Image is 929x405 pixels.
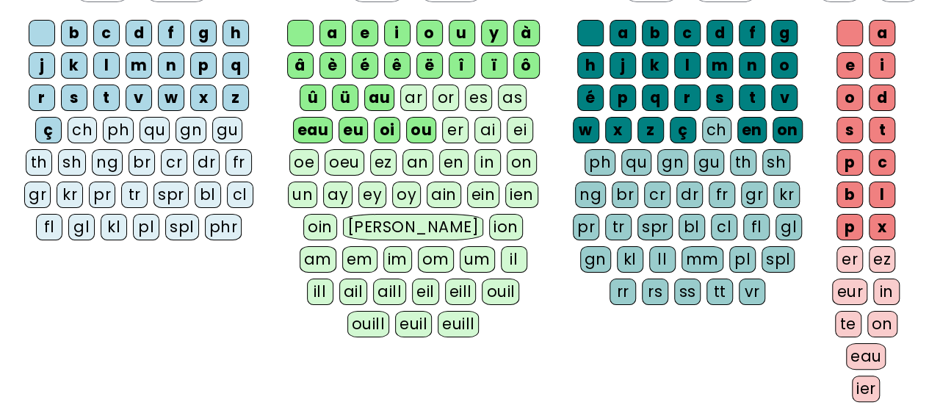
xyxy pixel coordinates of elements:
div: ey [358,182,386,208]
div: o [416,20,443,46]
div: sh [762,149,790,176]
div: d [869,85,895,111]
div: h [223,20,249,46]
div: br [612,182,638,208]
div: on [867,311,897,337]
div: k [61,52,87,79]
div: n [158,52,184,79]
div: gr [741,182,767,208]
div: dr [676,182,703,208]
div: ï [481,52,507,79]
div: b [61,20,87,46]
div: b [642,20,668,46]
div: in [873,279,900,305]
div: um [460,246,495,273]
div: un [288,182,317,208]
div: spr [153,182,189,208]
div: ay [323,182,353,208]
div: ll [649,246,676,273]
div: pl [729,246,756,273]
div: l [674,52,701,79]
div: a [319,20,346,46]
div: gu [212,117,242,143]
div: t [739,85,765,111]
div: â [287,52,314,79]
div: c [93,20,120,46]
div: fr [709,182,735,208]
div: k [642,52,668,79]
div: é [352,52,378,79]
div: v [126,85,152,111]
div: te [835,311,861,337]
div: l [93,52,120,79]
div: eau [293,117,333,143]
div: w [158,85,184,111]
div: g [771,20,798,46]
div: cl [227,182,253,208]
div: eur [832,279,867,305]
div: s [61,85,87,111]
div: n [739,52,765,79]
div: ai [474,117,501,143]
div: aill [373,279,406,305]
div: e [836,52,863,79]
div: cl [711,214,737,240]
div: ch [68,117,97,143]
div: m [706,52,733,79]
div: p [836,149,863,176]
div: o [836,85,863,111]
div: é [577,85,604,111]
div: oeu [325,149,364,176]
div: oin [303,214,337,240]
div: c [869,149,895,176]
div: gn [657,149,688,176]
div: au [364,85,394,111]
div: û [300,85,326,111]
div: dr [193,149,220,176]
div: en [737,117,767,143]
div: on [507,149,537,176]
div: es [465,85,492,111]
div: em [342,246,377,273]
div: er [442,117,469,143]
div: ss [674,279,701,305]
div: ar [400,85,427,111]
div: è [319,52,346,79]
div: t [93,85,120,111]
div: ê [384,52,411,79]
div: x [190,85,217,111]
div: q [642,85,668,111]
div: ouil [482,279,519,305]
div: br [129,149,155,176]
div: a [610,20,636,46]
div: bl [679,214,705,240]
div: bl [195,182,221,208]
div: spr [637,214,673,240]
div: tr [121,182,148,208]
div: euill [438,311,479,337]
div: rs [642,279,668,305]
div: ü [332,85,358,111]
div: er [836,246,863,273]
div: p [190,52,217,79]
div: oe [289,149,319,176]
div: x [605,117,632,143]
div: kl [101,214,127,240]
div: ë [416,52,443,79]
div: d [706,20,733,46]
div: ein [467,182,500,208]
div: on [773,117,803,143]
div: ei [507,117,533,143]
div: kr [773,182,800,208]
div: phr [205,214,242,240]
div: f [739,20,765,46]
div: r [674,85,701,111]
div: gr [24,182,51,208]
div: ez [370,149,397,176]
div: f [158,20,184,46]
div: s [836,117,863,143]
div: ouill [347,311,389,337]
div: il [501,246,527,273]
div: spl [165,214,199,240]
div: fr [225,149,252,176]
